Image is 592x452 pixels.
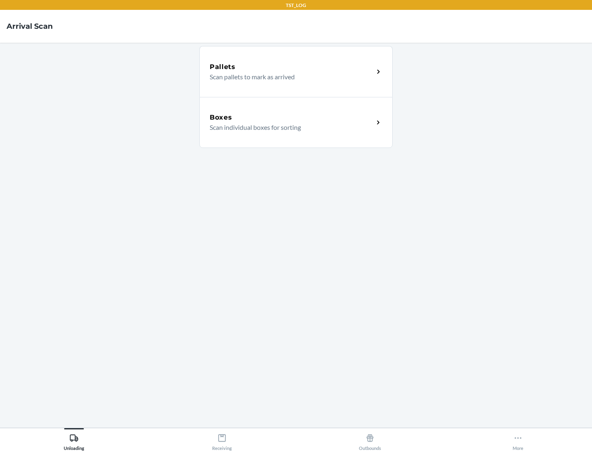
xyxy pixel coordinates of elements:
div: More [513,430,523,451]
a: PalletsScan pallets to mark as arrived [199,46,393,97]
p: TST_LOG [286,2,306,9]
div: Unloading [64,430,84,451]
p: Scan individual boxes for sorting [210,122,367,132]
p: Scan pallets to mark as arrived [210,72,367,82]
a: BoxesScan individual boxes for sorting [199,97,393,148]
h4: Arrival Scan [7,21,53,32]
div: Outbounds [359,430,381,451]
h5: Boxes [210,113,232,122]
h5: Pallets [210,62,236,72]
div: Receiving [212,430,232,451]
button: Receiving [148,428,296,451]
button: Outbounds [296,428,444,451]
button: More [444,428,592,451]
